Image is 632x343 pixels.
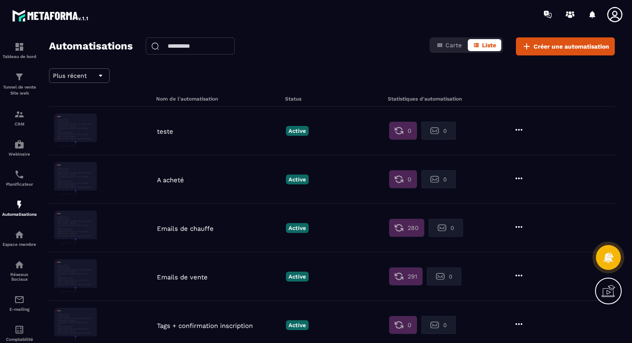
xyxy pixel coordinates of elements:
p: Tags + confirmation inscription [157,322,282,330]
span: Plus récent [53,72,87,79]
p: Planificateur [2,182,37,187]
img: automation-background [54,259,97,294]
span: 0 [451,225,454,231]
a: formationformationCRM [2,103,37,133]
button: Liste [468,39,501,51]
button: 0 [427,267,461,285]
img: first stat [395,321,403,329]
img: second stat [430,321,439,329]
img: first stat [395,175,403,184]
img: first stat [395,126,403,135]
button: 0 [421,170,456,188]
img: second stat [430,126,439,135]
img: logo [12,8,89,23]
p: Réseaux Sociaux [2,272,37,282]
span: 0 [408,126,411,135]
span: 280 [408,224,419,232]
p: Active [286,272,309,282]
img: automation-background [54,162,97,196]
button: 0 [421,122,456,140]
span: 0 [408,321,411,329]
p: Espace membre [2,242,37,247]
img: automations [14,139,25,150]
p: Active [286,126,309,136]
img: automations [14,199,25,210]
span: 0 [443,322,447,328]
p: Active [286,223,309,233]
h6: Nom de l'automatisation [156,96,283,102]
button: Carte [431,39,467,51]
button: Créer une automatisation [516,37,615,55]
img: formation [14,72,25,82]
img: second stat [436,272,445,281]
img: first stat [395,224,403,232]
h2: Automatisations [49,37,133,55]
img: formation [14,42,25,52]
p: Active [286,175,309,184]
span: Liste [482,42,496,49]
span: 291 [408,272,417,281]
button: 0 [389,316,417,334]
a: automationsautomationsAutomatisations [2,193,37,223]
img: second stat [430,175,439,184]
img: scheduler [14,169,25,180]
a: emailemailE-mailing [2,288,37,318]
a: schedulerschedulerPlanificateur [2,163,37,193]
span: 0 [408,175,411,184]
p: Emails de chauffe [157,225,282,233]
a: social-networksocial-networkRéseaux Sociaux [2,253,37,288]
img: social-network [14,260,25,270]
img: automation-background [54,308,97,342]
span: Carte [445,42,462,49]
p: Tableau de bord [2,54,37,59]
a: automationsautomationsEspace membre [2,223,37,253]
p: CRM [2,122,37,126]
a: formationformationTunnel de vente Site web [2,65,37,103]
a: formationformationTableau de bord [2,35,37,65]
span: 0 [449,273,452,280]
p: teste [157,128,282,135]
span: 0 [443,176,447,183]
button: 0 [429,219,463,237]
span: 0 [443,128,447,134]
p: Emails de vente [157,273,282,281]
img: second stat [438,224,446,232]
p: A acheté [157,176,282,184]
button: 291 [389,267,423,285]
button: 0 [421,316,456,334]
button: 280 [389,219,424,237]
a: automationsautomationsWebinaire [2,133,37,163]
button: 0 [389,170,417,188]
p: Comptabilité [2,337,37,342]
img: automations [14,230,25,240]
span: Créer une automatisation [534,42,609,51]
h6: Status [285,96,386,102]
p: E-mailing [2,307,37,312]
img: accountant [14,325,25,335]
img: first stat [395,272,403,281]
button: 0 [389,122,417,140]
img: formation [14,109,25,119]
p: Tunnel de vente Site web [2,84,37,96]
img: automation-background [54,211,97,245]
p: Automatisations [2,212,37,217]
p: Webinaire [2,152,37,156]
img: automation-background [54,113,97,148]
img: email [14,294,25,305]
p: Active [286,320,309,330]
h6: Statistiques d'automatisation [388,96,488,102]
